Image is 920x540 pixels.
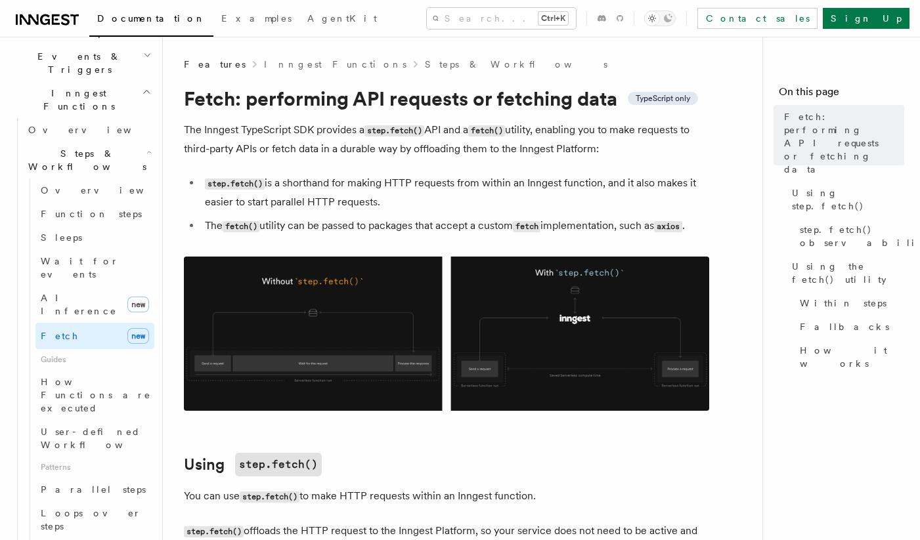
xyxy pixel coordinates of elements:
code: step.fetch() [205,178,265,190]
span: Fetch: performing API requests or fetching data [784,110,904,176]
button: Steps & Workflows [23,142,154,178]
a: Loops over steps [35,501,154,538]
span: Function steps [41,209,142,219]
a: Sign Up [823,8,909,29]
a: How it works [795,339,904,375]
a: AgentKit [299,4,385,35]
span: Patterns [35,457,154,478]
span: TypeScript only [636,93,690,104]
h4: On this page [779,84,904,105]
span: Using the fetch() utility [792,260,904,286]
code: step.fetch() [240,491,299,503]
a: Steps & Workflows [425,58,607,71]
span: Overview [41,185,176,196]
a: Inngest Functions [264,58,406,71]
a: User-defined Workflows [35,420,154,457]
a: How Functions are executed [35,370,154,420]
code: step.fetch() [235,453,322,476]
a: Contact sales [697,8,818,29]
span: Overview [28,125,164,135]
a: Sleeps [35,226,154,249]
span: new [127,328,149,344]
span: User-defined Workflows [41,426,159,450]
span: Sleeps [41,232,82,243]
span: new [127,297,149,312]
span: Features [184,58,246,71]
a: Fetchnew [35,323,154,349]
button: Events & Triggers [11,45,154,81]
button: Toggle dark mode [644,10,676,26]
span: Using step.fetch() [792,186,904,213]
li: The utility can be passed to packages that accept a custom implementation, such as . [201,217,709,236]
a: step.fetch() observability [795,218,904,255]
a: Examples [213,4,299,35]
button: Inngest Functions [11,81,154,118]
p: The Inngest TypeScript SDK provides a API and a utility, enabling you to make requests to third-p... [184,121,709,158]
span: Within steps [800,297,887,310]
span: Parallel steps [41,484,146,495]
code: step.fetch() [364,125,424,136]
li: is a shorthand for making HTTP requests from within an Inngest function, and it also makes it eas... [201,174,709,211]
code: fetch() [468,125,505,136]
a: Overview [23,118,154,142]
code: fetch() [223,221,259,232]
a: Usingstep.fetch() [184,453,322,476]
a: Using step.fetch() [787,181,904,218]
span: Inngest Functions [11,87,142,113]
a: Parallel steps [35,478,154,501]
span: Guides [35,349,154,370]
kbd: Ctrl+K [538,12,568,25]
a: Fallbacks [795,315,904,339]
span: Loops over steps [41,508,141,531]
span: AI Inference [41,293,117,316]
h1: Fetch: performing API requests or fetching data [184,87,709,110]
a: AI Inferencenew [35,286,154,323]
button: Search...Ctrl+K [427,8,576,29]
code: axios [654,221,682,232]
span: How it works [800,344,904,370]
span: Steps & Workflows [23,147,146,173]
code: fetch [513,221,540,232]
a: Function steps [35,202,154,226]
span: Events & Triggers [11,50,143,76]
a: Wait for events [35,249,154,286]
span: Fallbacks [800,320,889,333]
a: Using the fetch() utility [787,255,904,291]
code: step.fetch() [184,526,244,537]
span: Documentation [97,13,206,24]
span: AgentKit [307,13,377,24]
a: Fetch: performing API requests or fetching data [779,105,904,181]
p: You can use to make HTTP requests within an Inngest function. [184,487,709,506]
a: Overview [35,178,154,202]
span: Wait for events [41,256,119,280]
span: Examples [221,13,292,24]
span: How Functions are executed [41,377,151,413]
span: Fetch [41,331,79,341]
a: Documentation [89,4,213,37]
img: Using Fetch offloads the HTTP request to the Inngest Platform [184,257,709,411]
a: Within steps [795,291,904,315]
